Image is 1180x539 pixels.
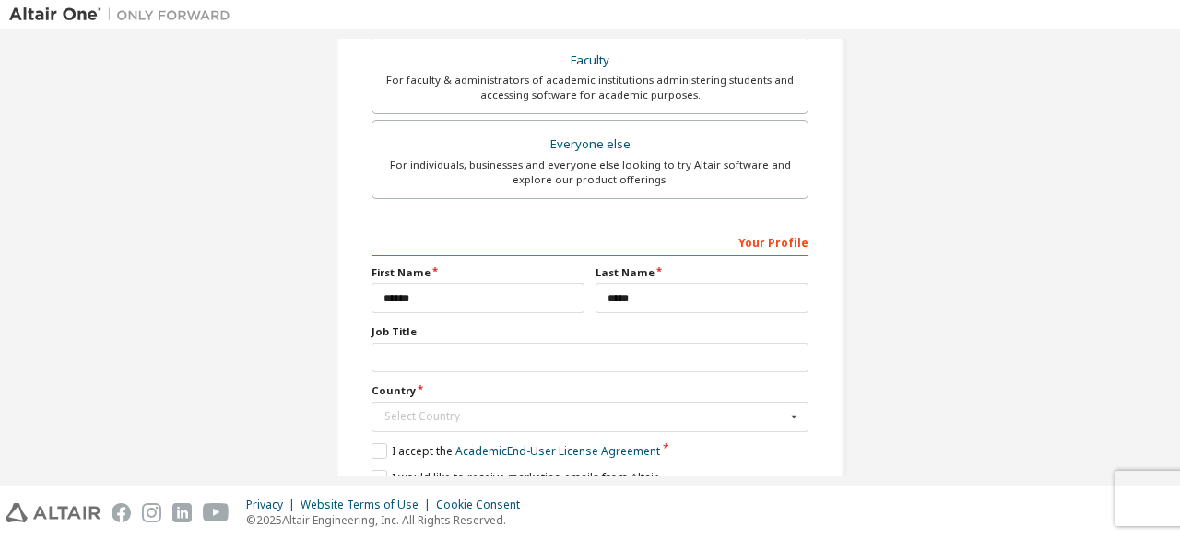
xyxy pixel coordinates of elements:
[383,48,796,74] div: Faculty
[9,6,240,24] img: Altair One
[246,498,301,512] div: Privacy
[455,443,660,459] a: Academic End-User License Agreement
[372,227,808,256] div: Your Profile
[372,443,660,459] label: I accept the
[372,383,808,398] label: Country
[172,503,192,522] img: linkedin.svg
[372,265,584,280] label: First Name
[142,503,161,522] img: instagram.svg
[384,411,785,422] div: Select Country
[436,498,531,512] div: Cookie Consent
[596,265,808,280] label: Last Name
[383,73,796,102] div: For faculty & administrators of academic institutions administering students and accessing softwa...
[372,324,808,339] label: Job Title
[383,158,796,187] div: For individuals, businesses and everyone else looking to try Altair software and explore our prod...
[383,132,796,158] div: Everyone else
[112,503,131,522] img: facebook.svg
[372,470,658,486] label: I would like to receive marketing emails from Altair
[246,512,531,528] p: © 2025 Altair Engineering, Inc. All Rights Reserved.
[6,503,100,522] img: altair_logo.svg
[203,503,230,522] img: youtube.svg
[301,498,436,512] div: Website Terms of Use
